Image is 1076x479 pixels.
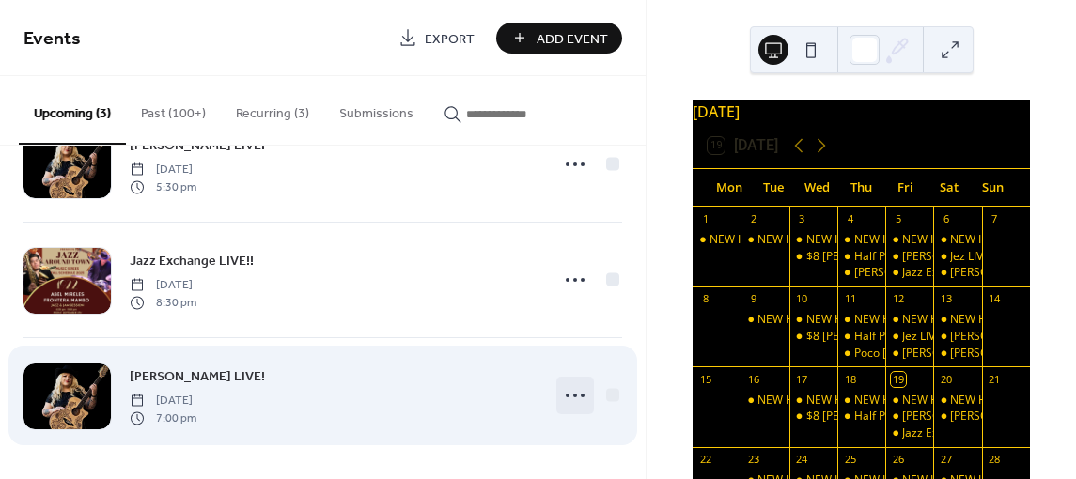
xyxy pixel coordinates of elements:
span: [PERSON_NAME] LIVE! [130,367,265,387]
span: [PERSON_NAME] LIVE! [130,136,265,156]
div: Jordan Taylor LIVE! [933,346,981,362]
span: 5:30 pm [130,178,196,195]
div: NEW HAPPY HOUR 5-7PM! [741,232,788,248]
div: NEW HAPPY HOUR 5-7PM! [757,232,896,248]
div: NEW HAPPY HOUR 5-7PM! [885,232,933,248]
div: NEW HAPPY HOUR 5-7PM! [902,312,1040,328]
span: Events [23,21,81,57]
div: NEW HAPPY HOUR 5-7PM! [806,393,944,409]
div: NEW HAPPY HOUR 5-7PM! [885,393,933,409]
div: NEW HAPPY HOUR 5-7PM! [789,312,837,328]
span: Add Event [537,29,608,49]
a: Export [384,23,489,54]
div: 27 [939,453,953,467]
div: NEW HAPPY HOUR 5-7PM! [902,393,1040,409]
div: $8 Coco Chanels & Old Fashioneds [789,329,837,345]
div: Wed [795,169,839,207]
div: Half Price Bottles Of Wine! [854,329,991,345]
span: Jazz Exchange LIVE!! [130,252,254,271]
div: 22 [698,453,712,467]
div: $8 Coco Chanels & Old Fashioneds [789,409,837,425]
div: 11 [843,292,857,306]
div: Sat [928,169,972,207]
div: 13 [939,292,953,306]
div: 5 [891,212,905,226]
div: NEW HAPPY HOUR 5-7PM! [757,393,896,409]
div: Xavier LIVE! [837,265,885,281]
div: 12 [891,292,905,306]
span: [DATE] [130,277,196,294]
div: 10 [795,292,809,306]
div: Jez LIVE! [902,329,944,345]
div: [PERSON_NAME] LIVE! [950,265,1066,281]
div: NEW HAPPY HOUR 5-7PM! [789,232,837,248]
div: 8 [698,292,712,306]
div: Connie Pintor LIVE! [933,409,981,425]
div: 19 [891,372,905,386]
div: $8 Coco Chanels & Old Fashioneds [789,249,837,265]
div: Jez LIVE! [933,249,981,265]
div: 6 [939,212,953,226]
div: Half Price Bottles Of Wine! [837,249,885,265]
button: Past (100+) [126,76,221,143]
div: [DATE] [693,100,1030,123]
div: Jazz Exchange LIVE!! [885,265,933,281]
a: Jazz Exchange LIVE!! [130,250,254,271]
div: NEW HAPPY HOUR 5-7PM! [854,393,992,409]
div: Connie Pintor LIVE! [885,409,933,425]
div: $8 [PERSON_NAME] & Old Fashioneds [806,329,1005,345]
div: NEW HAPPY HOUR 5-7PM! [741,312,788,328]
div: NEW HAPPY HOUR 5-7PM! [837,232,885,248]
div: NEW HAPPY HOUR 5-7PM! [693,232,741,248]
div: Tue [752,169,796,207]
div: [PERSON_NAME] LIVE! [854,265,970,281]
div: NEW HAPPY HOUR 5-7PM! [902,232,1040,248]
div: Thu [839,169,883,207]
div: NEW HAPPY HOUR 5-7PM! [933,312,981,328]
a: Add Event [496,23,622,54]
div: Jez LIVE! [950,249,992,265]
div: 21 [988,372,1002,386]
div: NEW HAPPY HOUR 5-7PM! [710,232,848,248]
div: NEW HAPPY HOUR 5-7PM! [933,393,981,409]
div: 18 [843,372,857,386]
div: $8 [PERSON_NAME] & Old Fashioneds [806,249,1005,265]
span: [DATE] [130,162,196,178]
div: NEW HAPPY HOUR 5-7PM! [837,393,885,409]
span: 8:30 pm [130,294,196,311]
div: Fri [883,169,928,207]
div: 3 [795,212,809,226]
div: 4 [843,212,857,226]
div: NEW HAPPY HOUR 5-7PM! [806,312,944,328]
div: $8 [PERSON_NAME] & Old Fashioneds [806,409,1005,425]
div: Jordan Taylor LIVE! [885,346,933,362]
button: Recurring (3) [221,76,324,143]
div: Half Price Bottles Of Wine! [854,249,991,265]
span: Export [425,29,475,49]
div: 28 [988,453,1002,467]
div: NEW HAPPY HOUR 5-7PM! [933,232,981,248]
div: 26 [891,453,905,467]
div: Half Price Bottles Of Wine! [837,409,885,425]
span: [DATE] [130,393,196,409]
div: Connie Pintor Saturday 7-9pm [885,249,933,265]
a: [PERSON_NAME] LIVE! [130,134,265,156]
div: Poco de Mingo LIVE! [837,346,885,362]
div: 20 [939,372,953,386]
div: NEW HAPPY HOUR 5-7PM! [837,312,885,328]
div: [PERSON_NAME] LIVE! [902,409,1018,425]
div: NEW HAPPY HOUR 5-7PM! [854,312,992,328]
div: 14 [988,292,1002,306]
div: 7 [988,212,1002,226]
div: NEW HAPPY HOUR 5-7PM! [741,393,788,409]
div: [PERSON_NAME] LIVE! [950,346,1066,362]
div: Mon [708,169,752,207]
div: Jazz Exchange LIVE!! [902,425,1006,441]
div: Half Price Bottles Of Wine! [854,409,991,425]
div: NEW HAPPY HOUR 5-7PM! [854,232,992,248]
div: Poco [PERSON_NAME] LIVE! [854,346,998,362]
span: 7:00 pm [130,409,196,426]
div: Half Price Bottles Of Wine! [837,329,885,345]
div: 25 [843,453,857,467]
div: 15 [698,372,712,386]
